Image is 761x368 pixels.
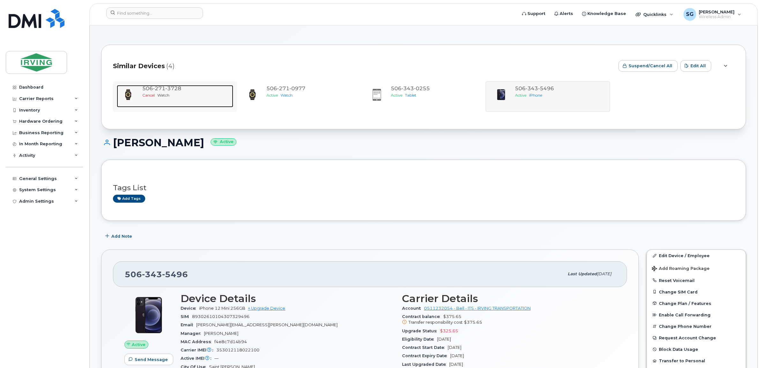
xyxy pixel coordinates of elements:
button: Change Phone Number [647,321,746,332]
button: Reset Voicemail [647,275,746,286]
span: — [214,356,219,361]
button: Block Data Usage [647,343,746,355]
span: [DATE] [597,271,611,276]
span: 5496 [162,270,188,279]
span: Carrier IMEI [181,348,216,352]
span: Active [266,93,278,97]
a: + Upgrade Device [248,306,285,311]
span: $375.65 [402,314,616,326]
span: Similar Devices [113,61,165,71]
h1: [PERSON_NAME] [101,137,746,148]
span: MAC Address [181,339,214,344]
span: 343 [142,270,162,279]
span: Contract Expiry Date [402,353,450,358]
button: Suspend/Cancel All [618,60,678,72]
span: Add Note [111,233,132,239]
span: [DATE] [450,353,464,358]
button: Enable Call Forwarding [647,309,746,321]
span: 0255 [414,85,430,91]
span: [DATE] [449,362,463,367]
span: $375.65 [464,320,482,325]
button: Request Account Change [647,332,746,343]
span: [DATE] [448,345,461,350]
span: Contract balance [402,314,443,319]
span: 343 [401,85,414,91]
span: Add Roaming Package [652,266,710,272]
span: [DATE] [437,337,451,342]
span: 271 [277,85,289,91]
img: image20231002-3703462-adclwp.jpeg [122,88,135,101]
a: Edit Device / Employee [647,250,746,261]
span: Active [391,93,402,97]
small: Active [211,138,236,146]
span: Manager [181,331,204,336]
span: 506 [142,85,181,91]
span: Suspend/Cancel All [629,63,672,69]
span: 506 [266,85,305,91]
span: [PERSON_NAME][EMAIL_ADDRESS][PERSON_NAME][DOMAIN_NAME] [196,322,338,327]
span: $325.65 [440,328,458,333]
button: Transfer to Personal [647,355,746,366]
span: Last updated [568,271,597,276]
span: Account [402,306,424,311]
span: SIM [181,314,192,319]
span: Active IMEI [181,356,214,361]
span: 506 [125,270,188,279]
span: iPhone 12 Mini 256GB [199,306,245,311]
span: 353012118022100 [216,348,259,352]
h3: Carrier Details [402,293,616,304]
span: Tablet [405,93,416,97]
span: 506 [391,85,430,91]
span: Contract Start Date [402,345,448,350]
button: Change SIM Card [647,286,746,298]
span: 3728 [165,85,181,91]
span: Edit All [690,63,706,69]
span: [PERSON_NAME] [204,331,238,336]
span: 89302610104307329496 [192,314,250,319]
button: Add Roaming Package [647,262,746,275]
button: Edit All [680,60,711,72]
span: Send Message [135,357,168,363]
a: 5063430255ActiveTablet [365,85,482,108]
button: Add Note [101,230,138,242]
span: Watch [157,93,169,97]
h3: Tags List [113,184,734,192]
span: 0977 [289,85,305,91]
span: f4e8c7d14b94 [214,339,247,344]
span: Cancel [142,93,155,97]
span: Last Upgraded Date [402,362,449,367]
span: Enable Call Forwarding [659,313,711,317]
span: Device [181,306,199,311]
button: Send Message [124,354,173,365]
span: 271 [153,85,165,91]
span: Eligibility Date [402,337,437,342]
span: Upgrade Status [402,328,440,333]
span: Email [181,322,196,327]
a: Add tags [113,195,145,203]
a: 5062713728CancelWatch [117,85,233,107]
img: iPhone_12.jpg [130,296,168,334]
img: image20231002-3703462-adclwp.jpeg [246,88,259,101]
span: Change Plan / Features [659,301,711,306]
span: Active [132,342,145,348]
span: (4) [166,61,175,71]
a: 5062710977ActiveWatch [241,85,357,107]
span: Transfer responsibility cost [408,320,463,325]
h3: Device Details [181,293,394,304]
a: 0511232054 - Bell - ITS - IRVING TRANSPORTATION [424,306,531,311]
span: Watch [280,93,293,97]
button: Change Plan / Features [647,298,746,309]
